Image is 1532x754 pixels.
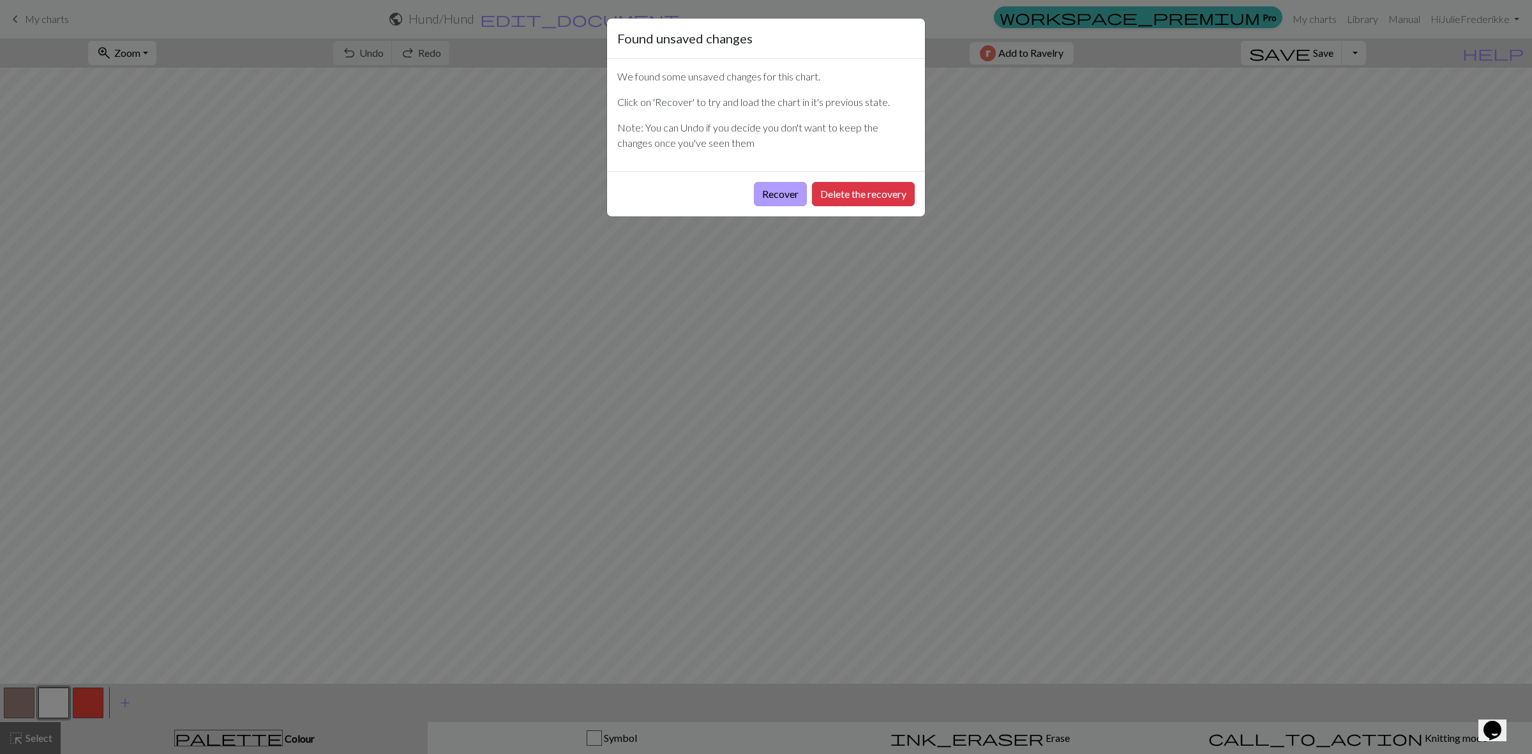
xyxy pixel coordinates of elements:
[754,182,807,206] button: Recover
[812,182,915,206] button: Delete the recovery
[617,94,915,110] p: Click on 'Recover' to try and load the chart in it's previous state.
[617,120,915,151] p: Note: You can Undo if you decide you don't want to keep the changes once you've seen them
[617,69,915,84] p: We found some unsaved changes for this chart.
[1478,703,1519,741] iframe: chat widget
[617,29,753,48] h5: Found unsaved changes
